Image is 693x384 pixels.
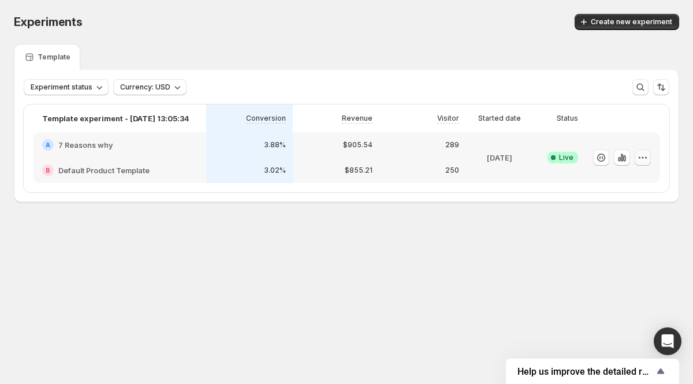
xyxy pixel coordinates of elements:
p: Template [38,53,70,62]
p: 289 [445,140,459,150]
button: Sort the results [653,79,669,95]
p: $855.21 [345,166,372,175]
h2: Default Product Template [58,165,150,176]
button: Experiment status [24,79,109,95]
p: 3.02% [264,166,286,175]
p: Conversion [246,114,286,123]
button: Create new experiment [575,14,679,30]
button: Currency: USD [113,79,187,95]
span: Experiments [14,15,83,29]
span: Experiment status [31,83,92,92]
p: $905.54 [343,140,372,150]
p: Status [557,114,578,123]
p: Started date [478,114,521,123]
h2: 7 Reasons why [58,139,113,151]
button: Show survey - Help us improve the detailed report for A/B campaigns [517,364,668,378]
h2: A [46,141,50,148]
span: Currency: USD [120,83,170,92]
span: Help us improve the detailed report for A/B campaigns [517,366,654,377]
p: 3.88% [264,140,286,150]
p: Revenue [342,114,372,123]
p: Template experiment - [DATE] 13:05:34 [42,113,189,124]
h2: B [46,167,50,174]
p: 250 [445,166,459,175]
p: Visitor [437,114,459,123]
div: Open Intercom Messenger [654,327,681,355]
p: [DATE] [487,152,512,163]
span: Create new experiment [591,17,672,27]
span: Live [559,153,573,162]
